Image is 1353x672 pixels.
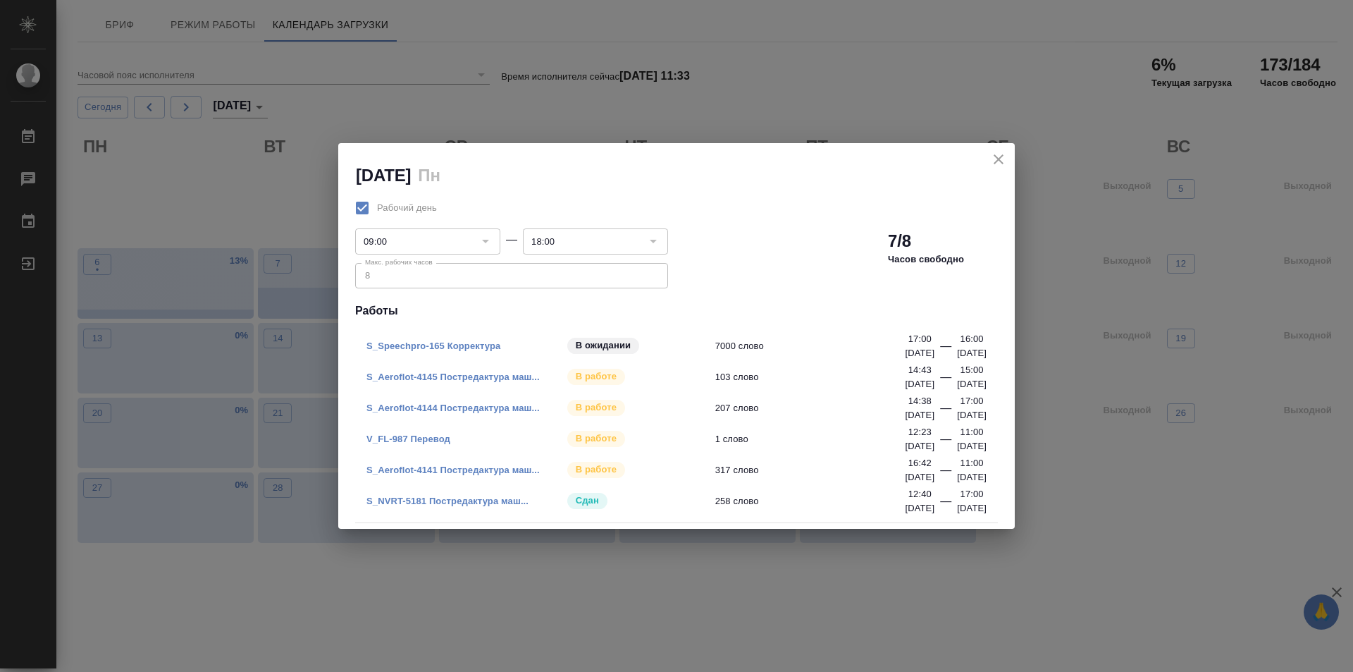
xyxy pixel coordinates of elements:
[366,341,500,351] a: S_Speechpro-165 Корректура
[888,230,911,252] h2: 7/8
[888,252,964,267] p: Часов свободно
[960,456,984,470] p: 11:00
[905,408,934,422] p: [DATE]
[715,401,915,415] span: 207 слово
[905,377,934,391] p: [DATE]
[377,201,437,215] span: Рабочий день
[506,231,517,248] div: —
[576,401,617,415] p: В работе
[366,434,450,444] a: V_FL-987 Перевод
[957,346,987,360] p: [DATE]
[957,470,987,484] p: [DATE]
[940,400,951,422] div: —
[576,369,617,384] p: В работе
[715,370,915,384] span: 103 слово
[940,369,951,391] div: —
[715,432,915,446] span: 1 слово
[715,494,915,508] span: 258 слово
[576,432,617,446] p: В работе
[960,487,984,501] p: 17:00
[957,501,987,515] p: [DATE]
[715,463,915,477] span: 317 слово
[905,439,934,453] p: [DATE]
[957,377,987,391] p: [DATE]
[940,431,951,453] div: —
[988,149,1009,170] button: close
[366,465,540,475] a: S_Aeroflot-4141 Постредактура маш...
[957,439,987,453] p: [DATE]
[715,339,915,353] span: 7000 слово
[908,394,932,408] p: 14:38
[940,338,951,360] div: —
[908,363,932,377] p: 14:43
[960,394,984,408] p: 17:00
[355,303,998,319] h4: Работы
[905,501,934,515] p: [DATE]
[576,494,599,508] p: Сдан
[576,463,617,477] p: В работе
[908,332,932,346] p: 17:00
[960,363,984,377] p: 15:00
[576,338,631,353] p: В ожидании
[905,346,934,360] p: [DATE]
[908,487,932,501] p: 12:40
[908,425,932,439] p: 12:23
[908,456,932,470] p: 16:42
[418,166,440,185] h2: Пн
[366,496,529,506] a: S_NVRT-5181 Постредактура маш...
[957,408,987,422] p: [DATE]
[940,493,951,515] div: —
[366,403,540,413] a: S_Aeroflot-4144 Постредактура маш...
[940,462,951,484] div: —
[356,166,411,185] h2: [DATE]
[905,470,934,484] p: [DATE]
[960,425,984,439] p: 11:00
[366,372,540,382] a: S_Aeroflot-4145 Постредактура маш...
[960,332,984,346] p: 16:00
